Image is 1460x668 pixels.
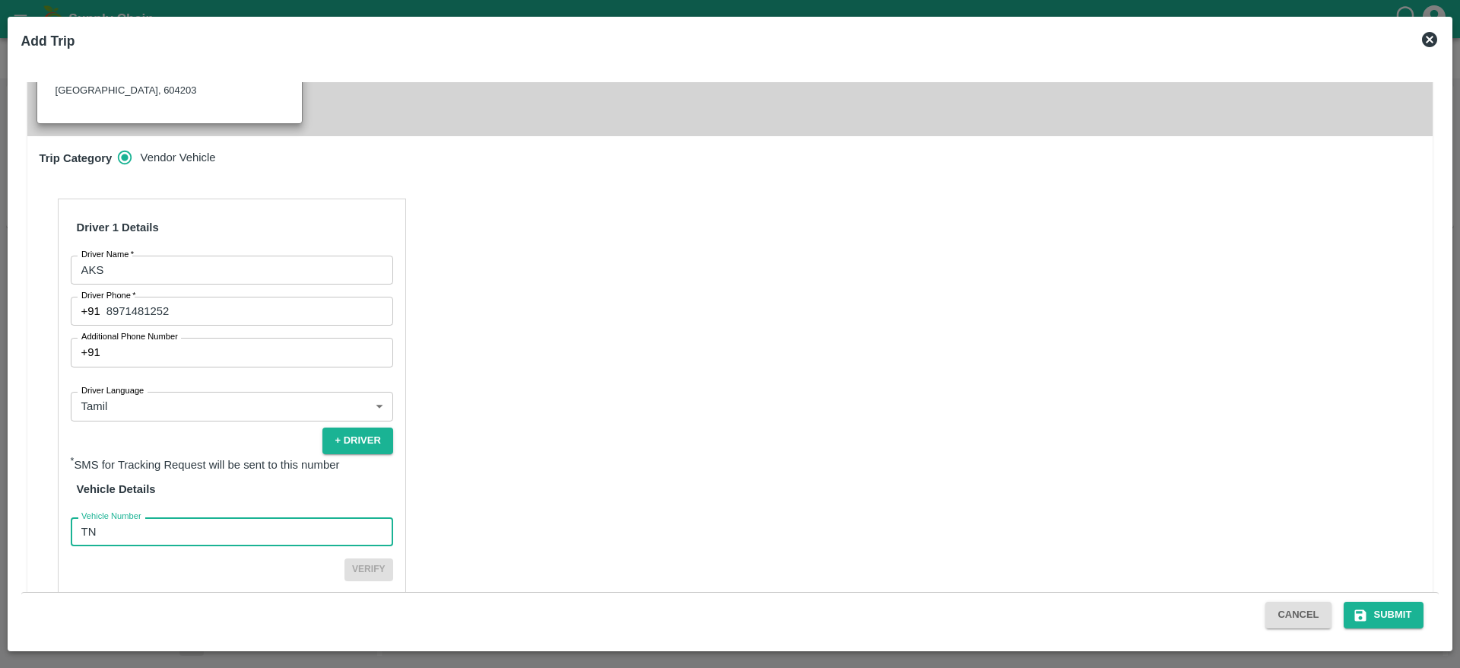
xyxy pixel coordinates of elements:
[77,483,156,495] strong: Vehicle Details
[21,33,75,49] b: Add Trip
[81,511,141,523] label: Vehicle Number
[81,303,100,320] p: +91
[71,517,393,546] input: Ex: TS07EX8889
[77,221,159,234] strong: Driver 1 Details
[118,142,227,173] div: trip_category
[81,249,134,261] label: Driver Name
[81,290,136,302] label: Driver Phone
[71,454,393,473] p: SMS for Tracking Request will be sent to this number
[1344,602,1424,628] button: Submit
[81,331,178,343] label: Additional Phone Number
[1265,602,1331,628] button: Cancel
[81,344,100,361] p: +91
[33,142,119,174] h6: Trip Category
[81,385,144,397] label: Driver Language
[322,428,392,454] button: + Driver
[141,149,216,166] span: Vendor Vehicle
[81,398,108,415] p: Tamil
